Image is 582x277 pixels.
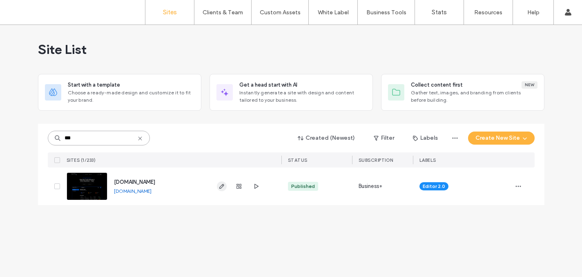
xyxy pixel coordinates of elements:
span: LABELS [419,157,436,163]
div: Get a head start with AIInstantly generate a site with design and content tailored to your business. [210,74,373,111]
a: [DOMAIN_NAME] [114,179,155,185]
span: Instantly generate a site with design and content tailored to your business. [239,89,366,104]
span: Site List [38,41,87,58]
label: Custom Assets [260,9,301,16]
button: Labels [406,132,445,145]
label: White Label [318,9,349,16]
label: Business Tools [366,9,406,16]
span: Help [19,6,36,13]
a: [DOMAIN_NAME] [114,188,152,194]
div: New [522,81,537,89]
span: SITES (1/233) [67,157,96,163]
span: SUBSCRIPTION [359,157,393,163]
span: Gather text, images, and branding from clients before building. [411,89,537,104]
span: Choose a ready-made design and customize it to fit your brand. [68,89,194,104]
label: Help [527,9,540,16]
button: Filter [366,132,402,145]
button: Create New Site [468,132,535,145]
label: Stats [432,9,447,16]
span: Business+ [359,182,383,190]
button: Created (Newest) [291,132,362,145]
div: Collect content firstNewGather text, images, and branding from clients before building. [381,74,544,111]
span: Collect content first [411,81,463,89]
span: Get a head start with AI [239,81,297,89]
label: Sites [163,9,177,16]
div: Published [291,183,315,190]
span: STATUS [288,157,308,163]
span: Editor 2.0 [423,183,445,190]
span: Start with a template [68,81,120,89]
label: Clients & Team [203,9,243,16]
div: Start with a templateChoose a ready-made design and customize it to fit your brand. [38,74,201,111]
label: Resources [474,9,502,16]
